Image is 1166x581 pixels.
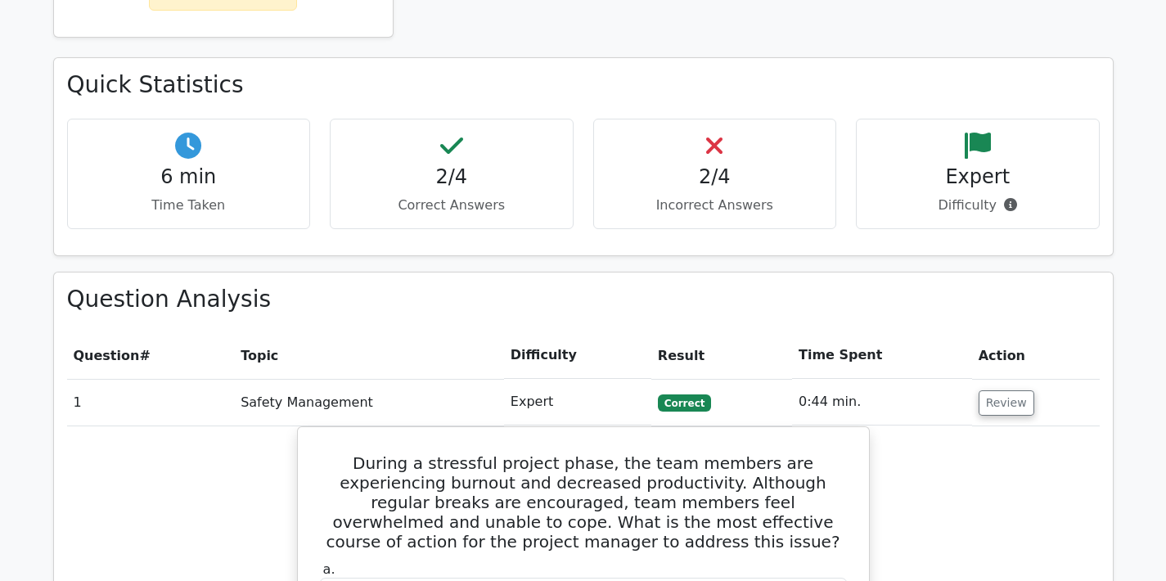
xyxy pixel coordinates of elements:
[74,348,140,363] span: Question
[504,332,651,379] th: Difficulty
[234,332,504,379] th: Topic
[67,379,235,426] td: 1
[323,561,335,577] span: a.
[344,196,560,215] p: Correct Answers
[792,332,972,379] th: Time Spent
[972,332,1100,379] th: Action
[344,165,560,189] h4: 2/4
[607,196,823,215] p: Incorrect Answers
[870,196,1086,215] p: Difficulty
[792,379,972,426] td: 0:44 min.
[607,165,823,189] h4: 2/4
[979,390,1034,416] button: Review
[67,332,235,379] th: #
[658,394,711,411] span: Correct
[81,165,297,189] h4: 6 min
[67,286,1100,313] h3: Question Analysis
[651,332,792,379] th: Result
[870,165,1086,189] h4: Expert
[234,379,504,426] td: Safety Management
[67,71,1100,99] h3: Quick Statistics
[504,379,651,426] td: Expert
[317,453,849,552] h5: During a stressful project phase, the team members are experiencing burnout and decreased product...
[81,196,297,215] p: Time Taken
